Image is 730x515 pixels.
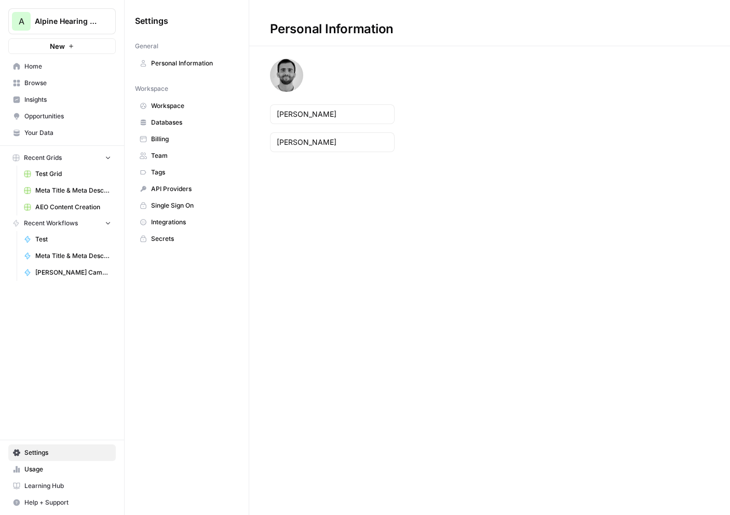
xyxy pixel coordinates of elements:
span: Workspace [151,101,234,111]
span: Settings [24,448,111,457]
span: Integrations [151,218,234,227]
span: Test [35,235,111,244]
span: Meta Title & Meta Descriptions Grid (1) [35,186,111,195]
a: Meta Title & Meta Descriptions [19,248,116,264]
img: avatar [270,59,303,92]
button: Recent Workflows [8,215,116,231]
span: Workspace [135,84,168,93]
span: API Providers [151,184,234,194]
button: Recent Grids [8,150,116,166]
a: [PERSON_NAME] Campaign [19,264,116,281]
span: Opportunities [24,112,111,121]
a: Billing [135,131,238,147]
a: Browse [8,75,116,91]
span: Help + Support [24,498,111,507]
a: Insights [8,91,116,108]
span: New [50,41,65,51]
span: [PERSON_NAME] Campaign [35,268,111,277]
span: Team [151,151,234,160]
span: Home [24,62,111,71]
span: Settings [135,15,168,27]
span: Recent Grids [24,153,62,162]
a: Personal Information [135,55,238,72]
span: Tags [151,168,234,177]
span: Secrets [151,234,234,243]
span: Learning Hub [24,481,111,491]
span: AEO Content Creation [35,202,111,212]
span: Your Data [24,128,111,138]
span: Alpine Hearing Protection [35,16,98,26]
span: Insights [24,95,111,104]
a: Home [8,58,116,75]
a: Your Data [8,125,116,141]
a: Single Sign On [135,197,238,214]
a: Learning Hub [8,478,116,494]
span: Meta Title & Meta Descriptions [35,251,111,261]
a: Tags [135,164,238,181]
span: Test Grid [35,169,111,179]
a: Test [19,231,116,248]
a: Meta Title & Meta Descriptions Grid (1) [19,182,116,199]
span: Personal Information [151,59,234,68]
a: Workspace [135,98,238,114]
span: Browse [24,78,111,88]
a: Opportunities [8,108,116,125]
span: Recent Workflows [24,219,78,228]
a: Usage [8,461,116,478]
span: Billing [151,134,234,144]
button: Workspace: Alpine Hearing Protection [8,8,116,34]
a: Secrets [135,231,238,247]
a: API Providers [135,181,238,197]
span: Databases [151,118,234,127]
span: General [135,42,158,51]
a: Test Grid [19,166,116,182]
a: Team [135,147,238,164]
button: New [8,38,116,54]
span: Single Sign On [151,201,234,210]
span: Usage [24,465,111,474]
span: A [19,15,24,28]
a: Settings [8,444,116,461]
button: Help + Support [8,494,116,511]
div: Personal Information [249,21,414,37]
a: Databases [135,114,238,131]
a: Integrations [135,214,238,231]
a: AEO Content Creation [19,199,116,215]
